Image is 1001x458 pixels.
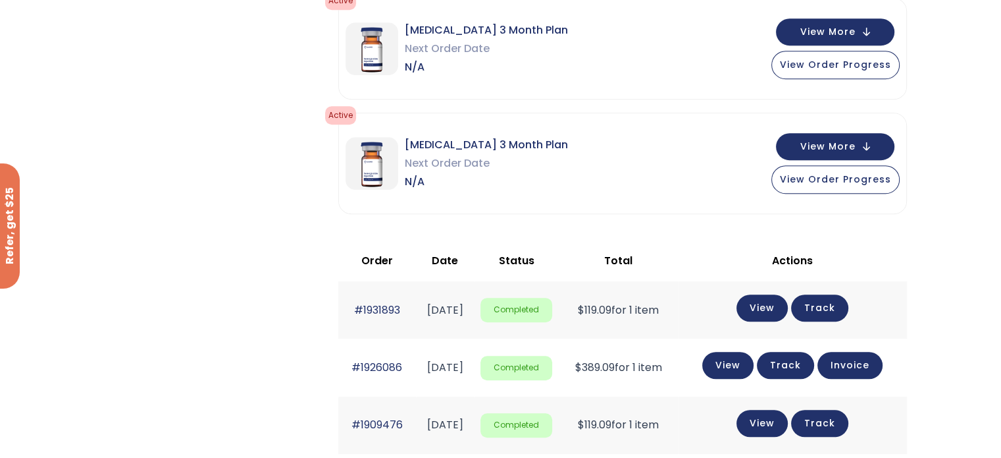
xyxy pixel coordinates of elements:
span: View Order Progress [780,173,891,186]
span: Date [432,253,458,268]
span: Completed [480,413,552,438]
span: Completed [480,356,552,380]
span: 389.09 [575,360,615,375]
time: [DATE] [427,360,463,375]
td: for 1 item [559,339,678,396]
span: Total [604,253,632,268]
a: #1926086 [351,360,402,375]
span: 119.09 [578,417,611,432]
span: Active [325,106,356,125]
time: [DATE] [427,302,463,318]
span: [MEDICAL_DATA] 3 Month Plan [405,21,568,40]
span: Order [361,253,393,268]
span: Next Order Date [405,40,568,58]
td: for 1 item [559,281,678,339]
span: Next Order Date [405,154,568,173]
span: $ [575,360,582,375]
a: #1909476 [351,417,403,432]
img: Sermorelin 3 Month Plan [346,137,398,190]
span: View More [800,28,856,36]
a: View [736,410,788,437]
span: Actions [772,253,813,268]
a: Track [791,295,848,322]
span: N/A [405,58,568,76]
span: View More [800,142,856,151]
a: View [702,352,754,379]
a: Track [757,352,814,379]
span: 119.09 [578,302,611,318]
span: $ [578,302,584,318]
span: $ [578,417,584,432]
button: View More [776,18,894,45]
a: Invoice [817,352,883,379]
td: for 1 item [559,397,678,454]
span: [MEDICAL_DATA] 3 Month Plan [405,136,568,154]
span: N/A [405,173,568,191]
a: Track [791,410,848,437]
a: View [736,295,788,322]
button: View Order Progress [771,165,900,194]
time: [DATE] [427,417,463,432]
span: Completed [480,298,552,322]
img: Sermorelin 3 Month Plan [346,22,398,75]
button: View Order Progress [771,51,900,79]
span: View Order Progress [780,58,891,71]
a: #1931893 [354,302,400,318]
span: Status [499,253,534,268]
button: View More [776,133,894,160]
